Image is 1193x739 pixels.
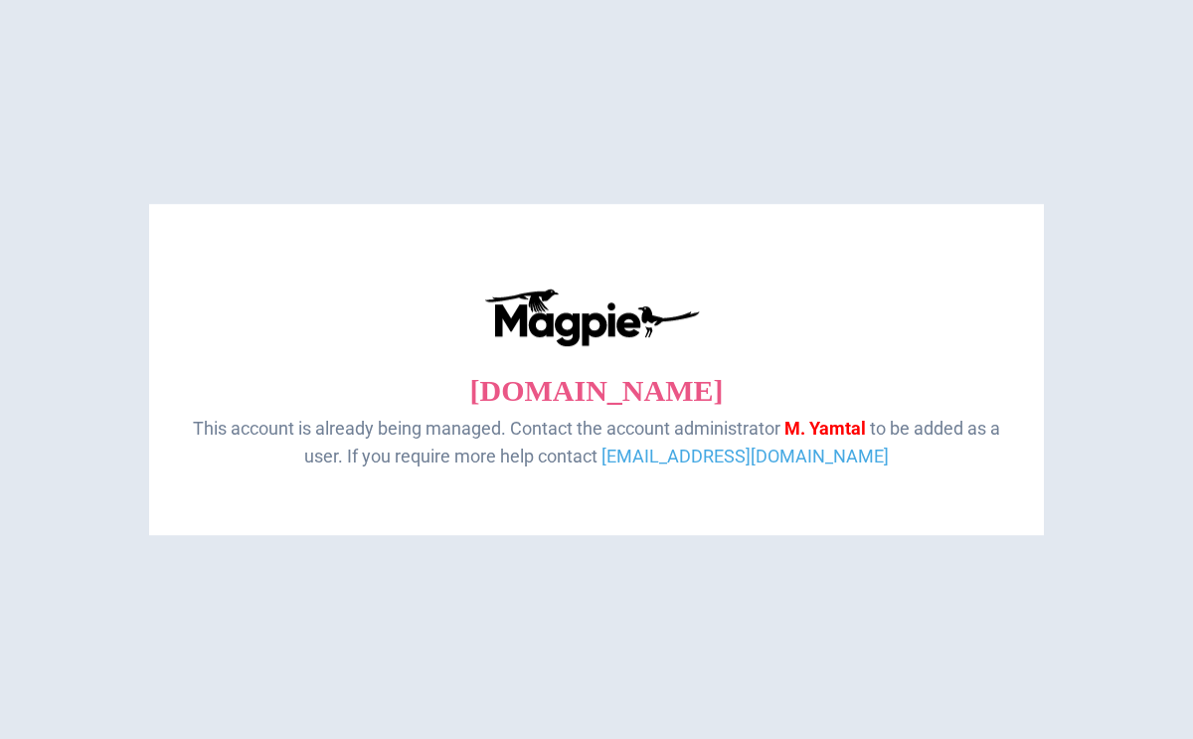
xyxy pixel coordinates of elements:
[304,418,1000,467] span: to be added as a user. If you require more help contact
[193,418,780,439] span: This account is already being managed. Contact the account administrator
[479,287,703,347] img: logo-ab69f6fb50320c5b225c76a69d11143b.png
[189,367,1004,415] p: [DOMAIN_NAME]
[601,447,889,467] a: [EMAIL_ADDRESS][DOMAIN_NAME]
[784,418,866,439] span: M. Yamtal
